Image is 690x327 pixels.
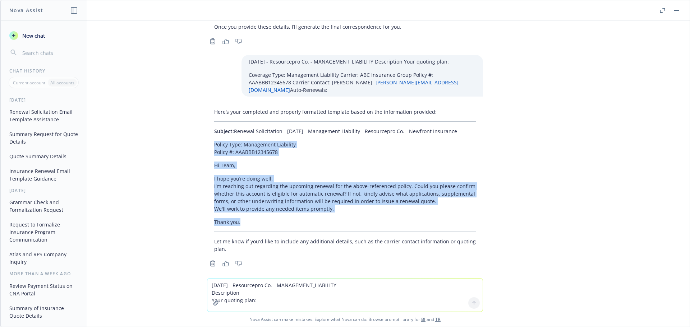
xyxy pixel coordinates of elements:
[214,23,476,31] p: Once you provide these details, I’ll generate the final correspondence for you.
[421,316,425,322] a: BI
[6,302,81,322] button: Summary of Insurance Quote Details
[1,97,87,103] div: [DATE]
[6,128,81,148] button: Summary Request for Quote Details
[3,312,687,327] span: Nova Assist can make mistakes. Explore what Nova can do: Browse prompt library for and
[214,128,234,135] span: Subject:
[9,6,43,14] h1: Nova Assist
[210,38,216,45] svg: Copy to clipboard
[214,238,476,253] p: Let me know if you'd like to include any additional details, such as the carrier contact informat...
[214,108,476,116] p: Here’s your completed and properly formatted template based on the information provided:
[6,280,81,299] button: Review Payment Status on CNA Portal
[6,106,81,125] button: Renewal Solicitation Email Template Assistance
[249,71,476,94] p: Coverage Type: Management Liability Carrier: ABC Insurance Group Policy #: AAABBB12345678 Carrier...
[1,271,87,277] div: More than a week ago
[21,32,45,39] span: New chat
[6,29,81,42] button: New chat
[214,175,476,212] p: I hope you’re doing well. I'm reaching out regarding the upcoming renewal for the above-reference...
[1,187,87,193] div: [DATE]
[214,141,476,156] p: Policy Type: Management Liability Policy #: AAABBB12345678
[13,80,45,86] p: Current account
[233,36,244,46] button: Thumbs down
[435,316,441,322] a: TR
[249,58,476,65] p: [DATE] - Resourcepro Co. - MANAGEMENT_LIABILITY Description Your quoting plan:
[6,196,81,216] button: Grammar Check and Formalization Request
[6,219,81,246] button: Request to Formalize Insurance Program Communication
[1,68,87,74] div: Chat History
[214,127,476,135] p: Renewal Solicitation - [DATE] - Management Liability - Resourcepro Co. - Newfront Insurance
[6,165,81,184] button: Insurance Renewal Email Template Guidance
[214,218,476,226] p: Thank you.
[233,258,244,268] button: Thumbs down
[214,162,476,169] p: Hi Team,
[6,150,81,162] button: Quote Summary Details
[6,248,81,268] button: Atlas and RPS Company Inquiry
[50,80,74,86] p: All accounts
[21,48,78,58] input: Search chats
[210,260,216,267] svg: Copy to clipboard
